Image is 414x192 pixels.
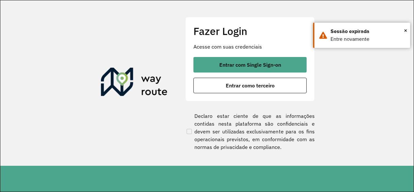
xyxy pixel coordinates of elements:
button: button [193,78,307,93]
div: Sessão expirada [331,28,405,35]
h2: Fazer Login [193,25,307,37]
label: Declaro estar ciente de que as informações contidas nesta plataforma são confidenciais e devem se... [185,112,315,151]
span: × [404,26,407,35]
div: Entre novamente [331,35,405,43]
span: Entrar com Single Sign-on [219,62,281,67]
button: button [193,57,307,73]
img: Roteirizador AmbevTech [101,68,168,99]
span: Entrar como terceiro [226,83,275,88]
button: Close [404,26,407,35]
p: Acesse com suas credenciais [193,43,307,51]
